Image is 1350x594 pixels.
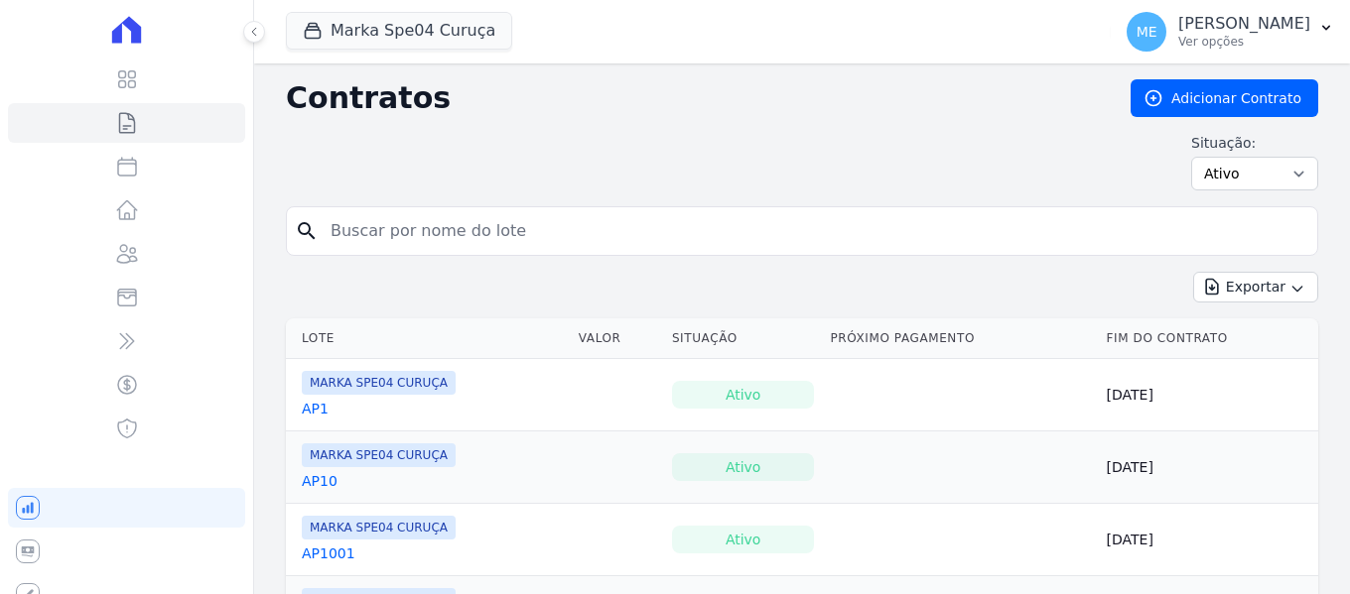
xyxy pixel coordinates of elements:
[286,80,1099,116] h2: Contratos
[571,318,664,359] th: Valor
[1099,431,1318,504] td: [DATE]
[1131,79,1318,117] a: Adicionar Contrato
[1191,133,1318,153] label: Situação:
[319,211,1309,251] input: Buscar por nome do lote
[302,471,337,491] a: AP10
[1111,4,1350,59] button: ME [PERSON_NAME] Ver opções
[302,516,456,539] span: MARKA SPE04 CURUÇA
[1178,14,1310,34] p: [PERSON_NAME]
[672,453,815,481] div: Ativo
[302,543,355,563] a: AP1001
[1178,34,1310,50] p: Ver opções
[664,318,823,359] th: Situação
[1193,272,1318,302] button: Exportar
[302,443,456,467] span: MARKA SPE04 CURUÇA
[822,318,1098,359] th: Próximo Pagamento
[1099,318,1318,359] th: Fim do Contrato
[672,526,815,553] div: Ativo
[1099,504,1318,576] td: [DATE]
[1137,25,1157,39] span: ME
[286,12,512,50] button: Marka Spe04 Curuça
[295,219,319,243] i: search
[672,381,815,409] div: Ativo
[302,399,329,418] a: AP1
[302,371,456,395] span: MARKA SPE04 CURUÇA
[286,318,571,359] th: Lote
[1099,359,1318,431] td: [DATE]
